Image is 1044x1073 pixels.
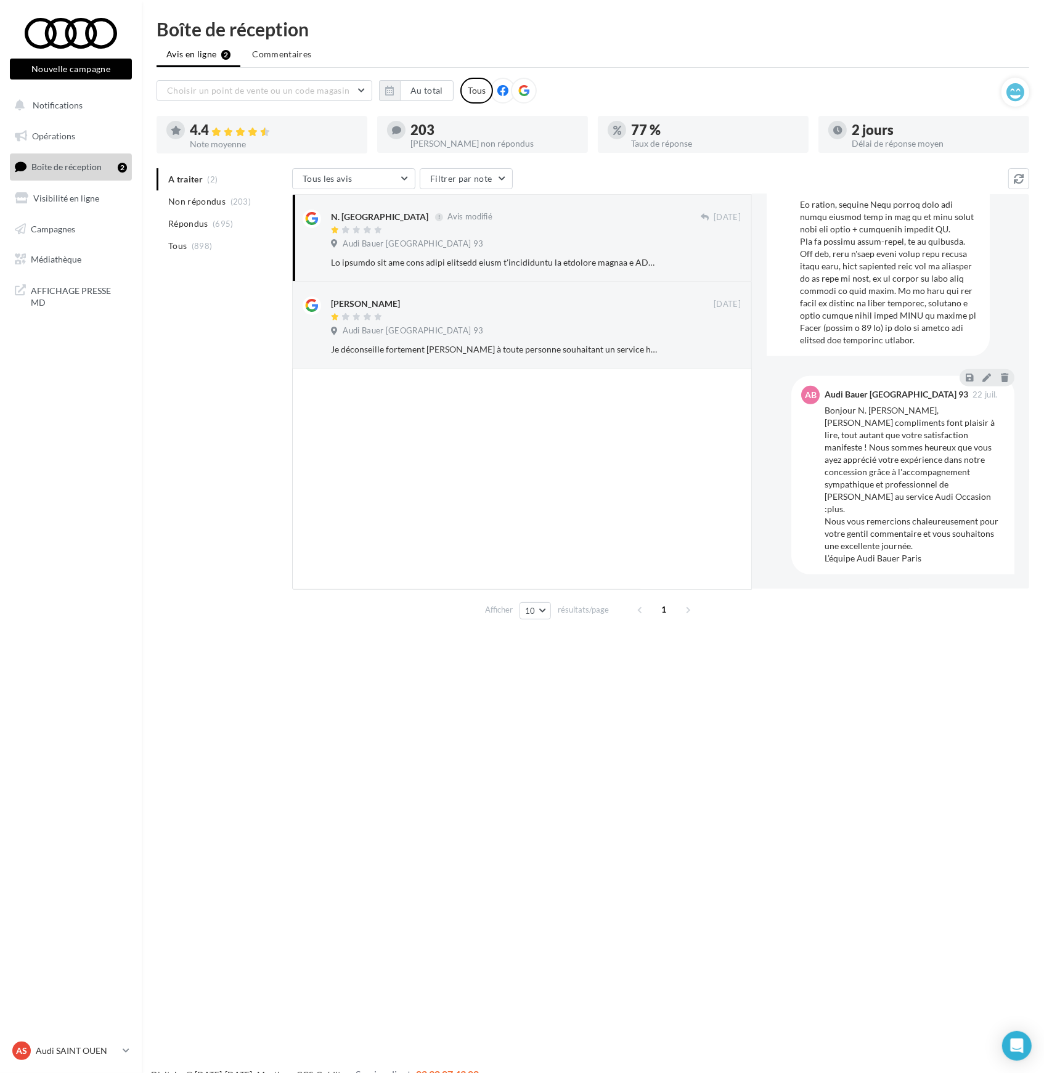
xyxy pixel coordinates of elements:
[303,173,353,184] span: Tous les avis
[331,256,661,269] div: Lo ipsumdo sit ame cons adipi elitsedd eiusm t'incididuntu la etdolore magnaa e ADMI VENIA Quisn-...
[190,140,357,149] div: Note moyenne
[213,219,234,229] span: (695)
[157,80,372,101] button: Choisir un point de vente ou un code magasin
[292,168,415,189] button: Tous les avis
[16,1045,27,1057] span: AS
[331,343,661,356] div: Je déconseille fortement [PERSON_NAME] à toute personne souhaitant un service honnête et professi...
[31,254,81,264] span: Médiathèque
[7,123,134,149] a: Opérations
[33,100,83,110] span: Notifications
[10,1039,132,1063] a: AS Audi SAINT OUEN
[410,123,578,137] div: 203
[1002,1031,1032,1061] div: Open Intercom Messenger
[400,80,454,101] button: Au total
[31,223,75,234] span: Campagnes
[7,277,134,314] a: AFFICHAGE PRESSE MD
[420,168,513,189] button: Filtrer par note
[157,20,1029,38] div: Boîte de réception
[460,78,493,104] div: Tous
[31,161,102,172] span: Boîte de réception
[252,48,311,60] span: Commentaires
[410,139,578,148] div: [PERSON_NAME] non répondus
[7,247,134,272] a: Médiathèque
[7,216,134,242] a: Campagnes
[655,600,674,619] span: 1
[168,240,187,252] span: Tous
[558,604,609,616] span: résultats/page
[447,212,492,222] span: Avis modifié
[33,193,99,203] span: Visibilité en ligne
[343,325,483,337] span: Audi Bauer [GEOGRAPHIC_DATA] 93
[714,212,741,223] span: [DATE]
[331,211,428,223] div: N. [GEOGRAPHIC_DATA]
[485,604,513,616] span: Afficher
[168,218,208,230] span: Répondus
[7,186,134,211] a: Visibilité en ligne
[32,131,75,141] span: Opérations
[343,239,483,250] span: Audi Bauer [GEOGRAPHIC_DATA] 93
[36,1045,118,1057] p: Audi SAINT OUEN
[805,389,817,401] span: AB
[118,163,127,173] div: 2
[852,139,1019,148] div: Délai de réponse moyen
[31,282,127,309] span: AFFICHAGE PRESSE MD
[631,123,799,137] div: 77 %
[7,92,129,118] button: Notifications
[190,123,357,137] div: 4.4
[192,241,213,251] span: (898)
[7,153,134,180] a: Boîte de réception2
[331,298,400,310] div: [PERSON_NAME]
[631,139,799,148] div: Taux de réponse
[825,390,968,399] div: Audi Bauer [GEOGRAPHIC_DATA] 93
[10,59,132,80] button: Nouvelle campagne
[525,606,536,616] span: 10
[825,404,1005,565] div: Bonjour N. [PERSON_NAME], [PERSON_NAME] compliments font plaisir à lire, tout autant que votre sa...
[379,80,454,101] button: Au total
[167,85,349,96] span: Choisir un point de vente ou un code magasin
[230,197,251,206] span: (203)
[852,123,1019,137] div: 2 jours
[168,195,226,208] span: Non répondus
[973,391,998,399] span: 22 juil.
[520,602,551,619] button: 10
[714,299,741,310] span: [DATE]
